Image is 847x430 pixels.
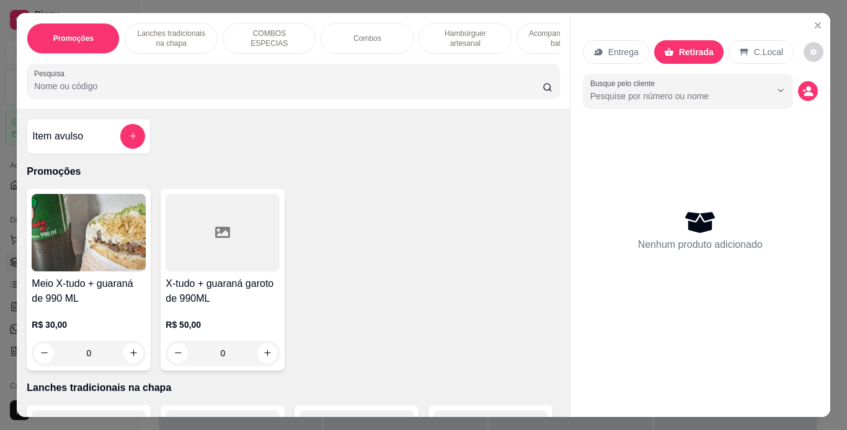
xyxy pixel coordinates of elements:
p: Lanches tradicionais na chapa [135,29,207,48]
img: product-image [32,194,146,271]
h4: X-tudo + guaraná garoto de 990ML [166,276,280,306]
p: Acompanhamentos ( batata ) [527,29,599,48]
p: Combos [353,33,381,43]
button: Show suggestions [771,81,791,100]
p: Nenhum produto adicionado [638,237,763,252]
p: COMBOS ESPECIAS [233,29,305,48]
button: decrease-product-quantity [804,42,823,62]
button: decrease-product-quantity [168,343,188,363]
p: R$ 50,00 [166,318,280,331]
p: Lanches tradicionais na chapa [27,380,559,395]
p: Hambúrguer artesanal [429,29,501,48]
p: Retirada [679,46,714,58]
p: Entrega [608,46,639,58]
h4: Item avulso [32,129,83,144]
input: Pesquisa [34,80,543,92]
input: Busque pelo cliente [590,90,751,102]
p: R$ 30,00 [32,318,146,331]
p: C.Local [754,46,783,58]
button: increase-product-quantity [123,343,143,363]
label: Pesquisa [34,68,69,79]
button: Close [808,15,828,35]
p: Promoções [53,33,94,43]
label: Busque pelo cliente [590,78,659,89]
button: add-separate-item [120,124,145,149]
p: Promoções [27,164,559,179]
button: decrease-product-quantity [798,81,818,101]
button: decrease-product-quantity [34,343,54,363]
h4: Meio X-tudo + guaraná de 990 ML [32,276,146,306]
button: increase-product-quantity [257,343,277,363]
